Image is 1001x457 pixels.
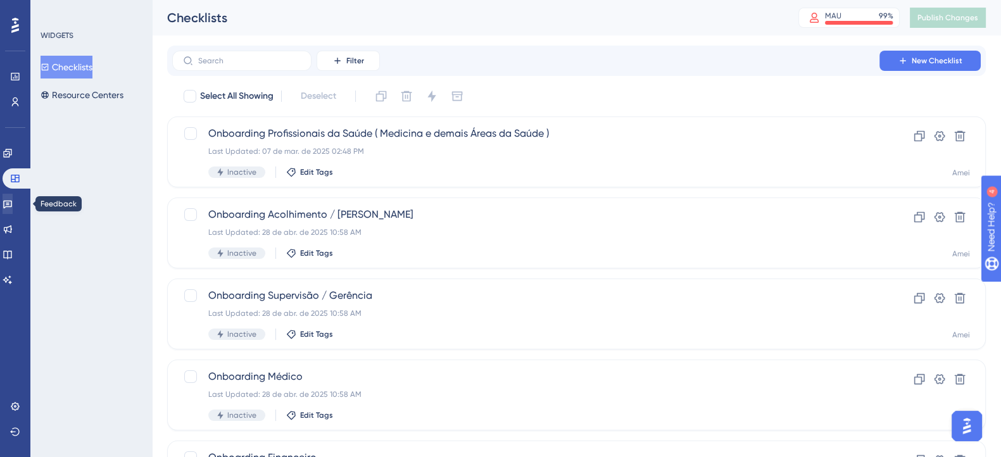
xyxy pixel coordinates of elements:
div: Amei [952,330,970,340]
div: Amei [952,168,970,178]
div: WIDGETS [41,30,73,41]
button: Deselect [289,85,348,108]
div: Last Updated: 28 de abr. de 2025 10:58 AM [208,308,843,318]
span: Need Help? [30,3,79,18]
span: Onboarding Profissionais da Saúde ( Medicina e demais Áreas da Saúde ) [208,126,843,141]
button: Resource Centers [41,84,123,106]
div: 99 % [879,11,893,21]
button: Edit Tags [286,248,333,258]
span: Edit Tags [300,167,333,177]
span: Inactive [227,167,256,177]
span: Publish Changes [917,13,978,23]
span: Edit Tags [300,329,333,339]
span: Inactive [227,248,256,258]
button: Publish Changes [910,8,986,28]
span: Onboarding Médico [208,369,843,384]
button: Filter [317,51,380,71]
div: 4 [88,6,92,16]
button: New Checklist [879,51,981,71]
span: Filter [346,56,364,66]
span: Deselect [301,89,336,104]
span: Inactive [227,410,256,420]
span: New Checklist [912,56,962,66]
span: Edit Tags [300,410,333,420]
div: Amei [952,249,970,259]
span: Select All Showing [200,89,274,104]
span: Inactive [227,329,256,339]
span: Onboarding Supervisão / Gerência [208,288,843,303]
div: Checklists [167,9,767,27]
div: MAU [825,11,841,21]
input: Search [198,56,301,65]
button: Checklists [41,56,92,78]
span: Onboarding Acolhimento / [PERSON_NAME] [208,207,843,222]
button: Edit Tags [286,410,333,420]
div: Last Updated: 28 de abr. de 2025 10:58 AM [208,389,843,399]
div: Last Updated: 07 de mar. de 2025 02:48 PM [208,146,843,156]
iframe: UserGuiding AI Assistant Launcher [948,407,986,445]
span: Edit Tags [300,248,333,258]
div: Last Updated: 28 de abr. de 2025 10:58 AM [208,227,843,237]
button: Edit Tags [286,167,333,177]
button: Edit Tags [286,329,333,339]
div: Amei [952,411,970,421]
